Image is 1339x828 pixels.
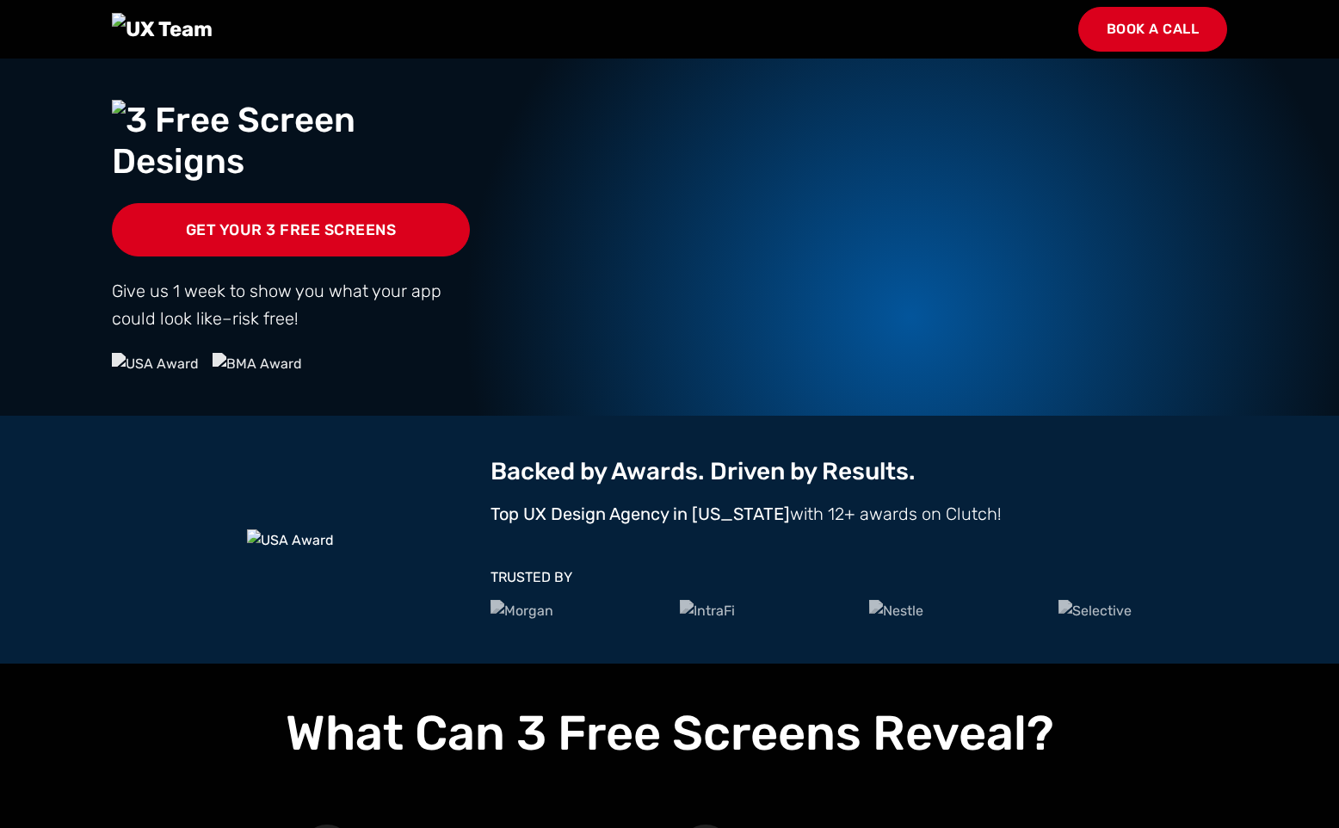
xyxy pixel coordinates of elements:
h2: What Can 3 Free Screens Reveal? [112,705,1227,763]
img: Morgan [491,600,553,622]
a: Book a Call [1078,7,1228,52]
img: Selective [1058,600,1132,622]
img: UX Team [112,13,213,46]
p: Give us 1 week to show you what your app could look like–risk free! [112,277,470,332]
a: Get Your 3 Free Screens [112,203,470,256]
img: IntraFi [680,600,735,622]
h2: Backed by Awards. Driven by Results. [491,457,1227,486]
strong: Top UX Design Agency in [US_STATE] [491,504,790,524]
img: 3 Free Screen Designs [112,100,470,182]
img: USA Award [247,529,334,552]
img: BMA Award [213,353,302,375]
p: with 12+ awards on Clutch! [491,500,1227,528]
img: USA Award [112,353,199,375]
img: Nestle [869,600,923,622]
h3: TRUSTED BY [491,569,1227,585]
